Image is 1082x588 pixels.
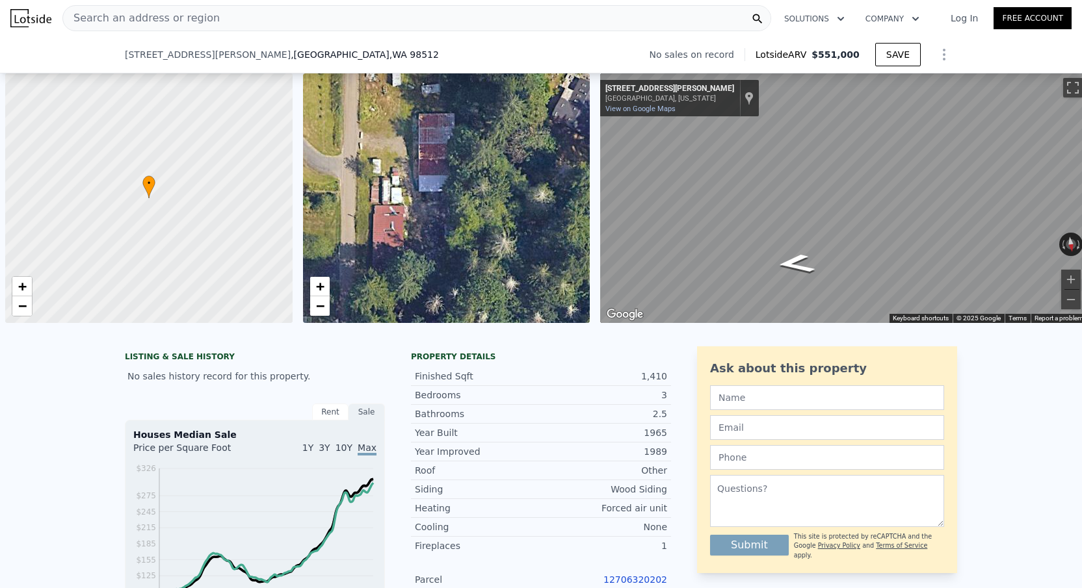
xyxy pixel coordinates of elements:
[541,539,667,552] div: 1
[349,403,385,420] div: Sale
[541,502,667,515] div: Forced air unit
[745,91,754,105] a: Show location on map
[136,491,156,500] tspan: $275
[136,539,156,548] tspan: $185
[312,403,349,420] div: Rent
[142,177,155,189] span: •
[415,502,541,515] div: Heating
[541,370,667,383] div: 1,410
[63,10,220,26] span: Search an address or region
[125,364,385,388] div: No sales history record for this property.
[1061,270,1081,289] button: Zoom in
[957,314,1001,322] span: © 2025 Google
[605,94,734,103] div: [GEOGRAPHIC_DATA], [US_STATE]
[315,278,324,294] span: +
[302,442,313,453] span: 1Y
[136,464,156,473] tspan: $326
[931,42,957,68] button: Show Options
[603,306,646,323] img: Google
[315,298,324,314] span: −
[389,49,439,60] span: , WA 98512
[18,278,27,294] span: +
[319,442,330,453] span: 3Y
[10,9,51,27] img: Lotside
[136,523,156,532] tspan: $215
[774,7,855,31] button: Solutions
[541,426,667,439] div: 1965
[605,105,676,113] a: View on Google Maps
[415,520,541,533] div: Cooling
[1059,233,1066,256] button: Rotate counterclockwise
[994,7,1072,29] a: Free Account
[133,428,376,441] div: Houses Median Sale
[310,277,330,296] a: Zoom in
[136,571,156,580] tspan: $125
[136,556,156,565] tspan: $155
[415,573,541,586] div: Parcel
[876,542,927,549] a: Terms of Service
[133,441,255,462] div: Price per Square Foot
[710,445,944,470] input: Phone
[415,445,541,458] div: Year Improved
[855,7,930,31] button: Company
[605,84,734,94] div: [STREET_ADDRESS][PERSON_NAME]
[603,306,646,323] a: Open this area in Google Maps (opens a new window)
[710,385,944,410] input: Name
[756,48,811,61] span: Lotside ARV
[541,483,667,496] div: Wood Siding
[358,442,376,455] span: Max
[760,249,831,278] path: Go East, Kinney Rd SW
[12,296,32,316] a: Zoom out
[875,43,921,66] button: SAVE
[411,352,671,362] div: Property details
[415,464,541,477] div: Roof
[811,49,860,60] span: $551,000
[650,48,745,61] div: No sales on record
[1064,232,1078,257] button: Reset the view
[1009,314,1027,322] a: Terms (opens in new tab)
[125,352,385,364] div: LISTING & SALE HISTORY
[136,507,156,517] tspan: $245
[710,535,789,556] button: Submit
[541,389,667,402] div: 3
[310,296,330,316] a: Zoom out
[415,539,541,552] div: Fireplaces
[18,298,27,314] span: −
[142,175,155,198] div: •
[415,370,541,383] div: Finished Sqft
[541,407,667,420] div: 2.5
[603,574,667,585] a: 12706320202
[415,426,541,439] div: Year Built
[541,445,667,458] div: 1989
[710,359,944,377] div: Ask about this property
[893,314,949,323] button: Keyboard shortcuts
[935,12,994,25] a: Log In
[710,415,944,440] input: Email
[794,532,944,560] div: This site is protected by reCAPTCHA and the Google and apply.
[125,48,291,61] span: [STREET_ADDRESS][PERSON_NAME]
[415,389,541,402] div: Bedrooms
[415,483,541,496] div: Siding
[541,464,667,477] div: Other
[336,442,352,453] span: 10Y
[818,542,860,549] a: Privacy Policy
[12,277,32,296] a: Zoom in
[291,48,439,61] span: , [GEOGRAPHIC_DATA]
[415,407,541,420] div: Bathrooms
[541,520,667,533] div: None
[1061,290,1081,309] button: Zoom out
